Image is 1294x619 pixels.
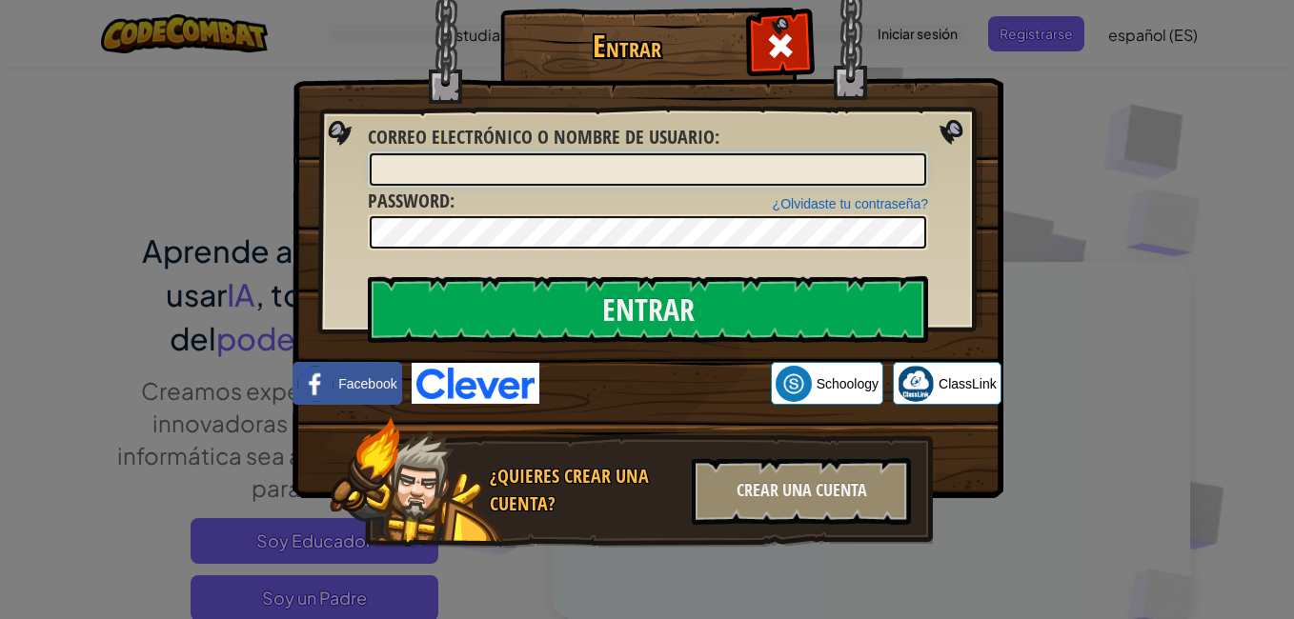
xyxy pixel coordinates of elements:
[539,363,771,405] iframe: Botón Iniciar sesión con Google
[368,276,928,343] input: Entrar
[412,363,539,404] img: clever-logo-blue.png
[898,366,934,402] img: classlink-logo-small.png
[368,124,715,150] span: Correo electrónico o nombre de usuario
[776,366,812,402] img: schoology.png
[368,124,719,151] label: :
[490,463,680,517] div: ¿Quieres crear una cuenta?
[297,366,334,402] img: facebook_small.png
[338,374,396,393] span: Facebook
[505,30,748,63] h1: Entrar
[368,188,450,213] span: Password
[939,374,997,393] span: ClassLink
[773,196,928,211] a: ¿Olvidaste tu contraseña?
[817,374,879,393] span: Schoology
[692,458,911,525] div: Crear una cuenta
[368,188,455,215] label: :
